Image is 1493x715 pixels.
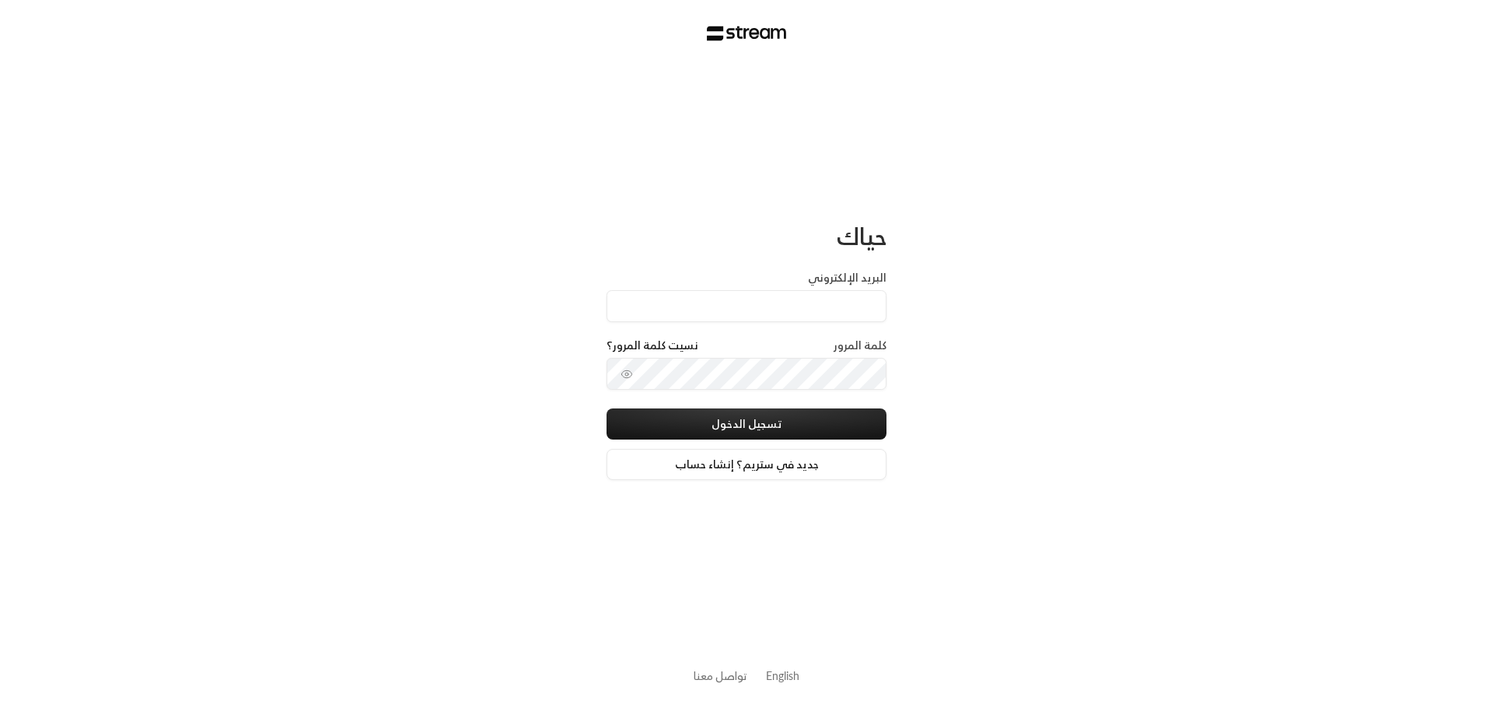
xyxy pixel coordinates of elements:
[607,338,698,353] a: نسيت كلمة المرور؟
[837,216,886,257] span: حياك
[766,661,799,690] a: English
[614,362,639,387] button: toggle password visibility
[808,270,886,286] label: البريد الإلكتروني
[694,666,747,685] a: تواصل معنا
[607,449,886,480] a: جديد في ستريم؟ إنشاء حساب
[834,338,886,353] label: كلمة المرور
[707,26,787,41] img: Stream Logo
[607,408,886,440] button: تسجيل الدخول
[694,668,747,684] button: تواصل معنا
